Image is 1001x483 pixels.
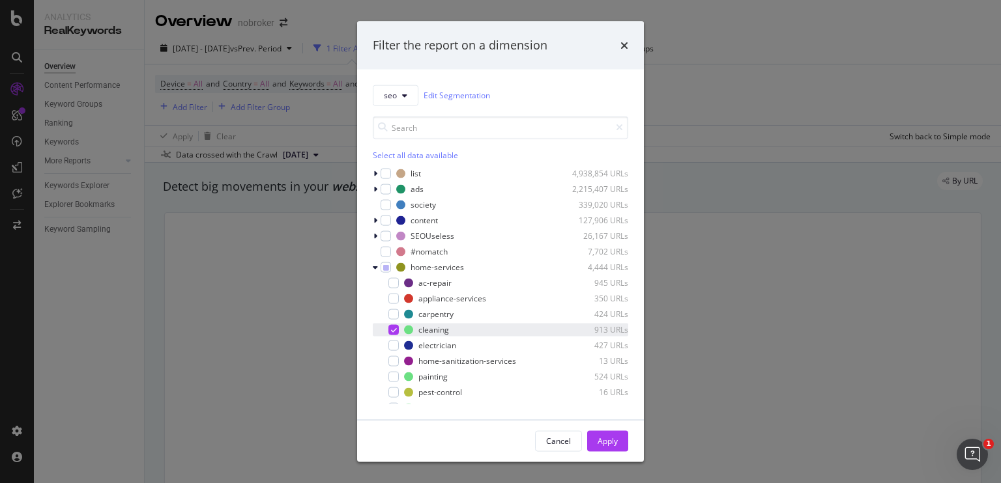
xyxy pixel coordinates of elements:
[418,324,449,335] div: cleaning
[564,387,628,398] div: 16 URLs
[564,355,628,366] div: 13 URLs
[357,21,644,462] div: modal
[564,371,628,382] div: 524 URLs
[411,215,438,226] div: content
[411,230,454,241] div: SEOUseless
[373,149,628,160] div: Select all data available
[373,116,628,139] input: Search
[418,340,456,351] div: electrician
[373,85,418,105] button: seo
[373,37,547,54] div: Filter the report on a dimension
[564,246,628,257] div: 7,702 URLs
[564,340,628,351] div: 427 URLs
[983,439,994,449] span: 1
[418,355,516,366] div: home-sanitization-services
[535,430,582,451] button: Cancel
[418,309,454,320] div: carpentry
[418,402,452,413] div: plumbing
[564,262,628,273] div: 4,444 URLs
[957,439,988,470] iframe: Intercom live chat
[564,199,628,210] div: 339,020 URLs
[418,293,486,304] div: appliance-services
[598,435,618,447] div: Apply
[384,90,397,101] span: seo
[411,184,424,195] div: ads
[411,168,421,179] div: list
[564,168,628,179] div: 4,938,854 URLs
[564,293,628,304] div: 350 URLs
[546,435,571,447] div: Cancel
[411,262,464,273] div: home-services
[564,184,628,195] div: 2,215,407 URLs
[564,309,628,320] div: 424 URLs
[418,371,448,382] div: painting
[620,37,628,54] div: times
[411,199,436,210] div: society
[564,230,628,241] div: 26,167 URLs
[418,387,462,398] div: pest-control
[411,246,448,257] div: #nomatch
[564,324,628,335] div: 913 URLs
[564,402,628,413] div: 425 URLs
[587,430,628,451] button: Apply
[564,215,628,226] div: 127,906 URLs
[564,277,628,288] div: 945 URLs
[418,277,452,288] div: ac-repair
[424,89,490,102] a: Edit Segmentation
